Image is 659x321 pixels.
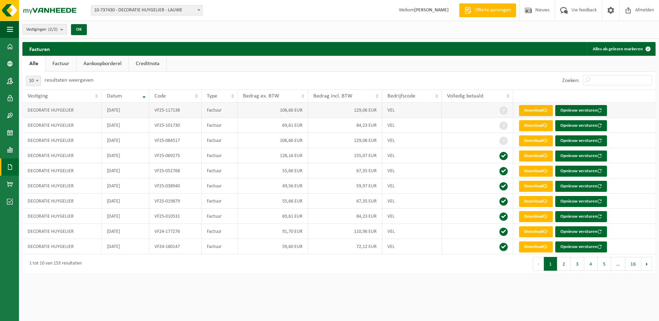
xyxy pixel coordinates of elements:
td: Factuur [202,163,238,178]
button: 4 [584,257,598,271]
td: VF25-038940 [149,178,202,194]
a: Offerte aanvragen [459,3,516,17]
a: Download [519,181,553,192]
td: 72,12 EUR [308,239,382,254]
a: Download [519,241,553,252]
a: Download [519,211,553,222]
td: 106,66 EUR [238,103,308,118]
td: 84,23 EUR [308,118,382,133]
button: Previous [533,257,544,271]
td: DECORATIE HUYGELIER [22,103,102,118]
td: Factuur [202,178,238,194]
count: (2/2) [48,27,58,32]
span: Bedrag incl. BTW [313,93,352,99]
a: Factuur [45,56,76,72]
button: Vestigingen(2/2) [22,24,67,34]
span: Volledig betaald [447,93,483,99]
button: Opnieuw versturen [555,226,607,237]
a: Download [519,166,553,177]
button: Opnieuw versturen [555,211,607,222]
td: [DATE] [102,148,149,163]
button: Opnieuw versturen [555,181,607,192]
td: Factuur [202,224,238,239]
span: Type [207,93,217,99]
td: Factuur [202,148,238,163]
td: 106,66 EUR [238,133,308,148]
span: Vestigingen [26,24,58,35]
td: [DATE] [102,163,149,178]
td: Factuur [202,239,238,254]
a: Download [519,196,553,207]
td: DECORATIE HUYGELIER [22,148,102,163]
td: DECORATIE HUYGELIER [22,163,102,178]
label: resultaten weergeven [44,77,93,83]
td: VF25-019879 [149,194,202,209]
button: 1 [544,257,557,271]
button: Opnieuw versturen [555,241,607,252]
td: 155,07 EUR [308,148,382,163]
td: VEL [382,103,442,118]
button: Alles als gelezen markeren [587,42,655,56]
td: VF25-052768 [149,163,202,178]
span: Datum [107,93,122,99]
td: DECORATIE HUYGELIER [22,239,102,254]
span: 10-737430 - DECORATIE HUYGELIER - LAUWE [91,5,203,15]
td: [DATE] [102,133,149,148]
td: Factuur [202,103,238,118]
button: Opnieuw versturen [555,166,607,177]
td: 128,16 EUR [238,148,308,163]
button: 3 [571,257,584,271]
td: VF24-160147 [149,239,202,254]
td: VF25-010531 [149,209,202,224]
td: Factuur [202,194,238,209]
button: Opnieuw versturen [555,120,607,131]
a: Download [519,226,553,237]
span: Offerte aanvragen [473,7,513,14]
td: DECORATIE HUYGELIER [22,209,102,224]
button: Opnieuw versturen [555,151,607,162]
td: [DATE] [102,178,149,194]
td: DECORATIE HUYGELIER [22,194,102,209]
td: Factuur [202,133,238,148]
td: VF25-101730 [149,118,202,133]
td: Factuur [202,209,238,224]
td: 59,97 EUR [308,178,382,194]
td: 110,96 EUR [308,224,382,239]
td: VEL [382,163,442,178]
span: 10 [26,76,41,86]
h2: Facturen [22,42,57,55]
span: Bedrijfscode [387,93,415,99]
button: OK [71,24,87,35]
button: 16 [625,257,641,271]
td: VEL [382,133,442,148]
td: [DATE] [102,224,149,239]
div: 1 tot 10 van 153 resultaten [26,258,82,270]
td: DECORATIE HUYGELIER [22,224,102,239]
td: 67,35 EUR [308,194,382,209]
td: VEL [382,178,442,194]
span: Code [154,93,166,99]
a: Download [519,135,553,146]
td: VEL [382,148,442,163]
td: [DATE] [102,239,149,254]
a: Download [519,120,553,131]
a: Alle [22,56,45,72]
button: Next [641,257,652,271]
td: DECORATIE HUYGELIER [22,178,102,194]
strong: [PERSON_NAME] [414,8,449,13]
td: DECORATIE HUYGELIER [22,133,102,148]
a: Download [519,151,553,162]
button: Opnieuw versturen [555,196,607,207]
td: VEL [382,224,442,239]
span: Bedrag ex. BTW [243,93,279,99]
td: 69,61 EUR [238,209,308,224]
td: [DATE] [102,118,149,133]
a: Download [519,105,553,116]
td: DECORATIE HUYGELIER [22,118,102,133]
td: Factuur [202,118,238,133]
a: Aankoopborderel [77,56,129,72]
td: 69,61 EUR [238,118,308,133]
td: 49,56 EUR [238,178,308,194]
a: Creditnota [129,56,166,72]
